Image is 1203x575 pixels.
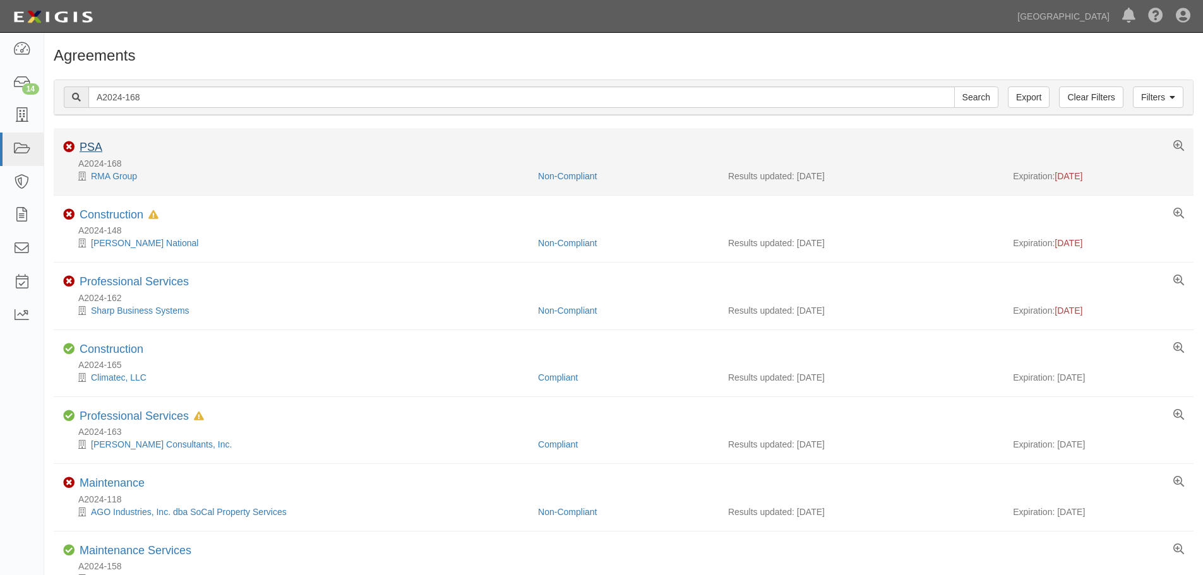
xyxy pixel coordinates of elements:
[1013,438,1184,451] div: Expiration: [DATE]
[1173,275,1184,287] a: View results summary
[80,410,189,422] a: Professional Services
[1059,86,1123,108] a: Clear Filters
[91,305,189,316] a: Sharp Business Systems
[80,275,189,288] a: Professional Services
[63,425,1194,438] div: A2024-163
[538,171,597,181] a: Non-Compliant
[63,224,1194,237] div: A2024-148
[1173,141,1184,152] a: View results summary
[63,157,1194,170] div: A2024-168
[9,6,97,28] img: logo-5460c22ac91f19d4615b14bd174203de0afe785f0fc80cf4dbbc73dc1793850b.png
[63,276,75,287] i: Non-Compliant
[728,438,994,451] div: Results updated: [DATE]
[1173,477,1184,488] a: View results summary
[91,171,137,181] a: RMA Group
[1055,171,1082,181] span: [DATE]
[91,372,147,382] a: Climatec, LLC
[88,86,955,108] input: Search
[91,507,287,517] a: AGO Industries, Inc. dba SoCal Property Services
[538,507,597,517] a: Non-Compliant
[63,292,1194,304] div: A2024-162
[538,238,597,248] a: Non-Compliant
[1133,86,1183,108] a: Filters
[63,170,529,182] div: RMA Group
[1011,4,1116,29] a: [GEOGRAPHIC_DATA]
[80,141,102,155] div: PSA
[538,439,578,449] a: Compliant
[63,477,75,489] i: Non-Compliant
[91,439,232,449] a: [PERSON_NAME] Consultants, Inc.
[1013,170,1184,182] div: Expiration:
[80,477,145,490] div: Maintenance
[80,477,145,489] a: Maintenance
[1013,371,1184,384] div: Expiration: [DATE]
[1173,544,1184,555] a: View results summary
[63,209,75,220] i: Non-Compliant
[728,371,994,384] div: Results updated: [DATE]
[148,211,159,220] i: In Default since 09/12/2025
[63,545,75,556] i: Compliant
[63,438,529,451] div: Rincon Consultants, Inc.
[538,372,578,382] a: Compliant
[80,410,204,424] div: Professional Services
[22,83,39,95] div: 14
[1055,305,1082,316] span: [DATE]
[63,560,1194,572] div: A2024-158
[63,506,529,518] div: AGO Industries, Inc. dba SoCal Property Services
[1055,238,1082,248] span: [DATE]
[80,343,143,355] a: Construction
[80,343,143,357] div: Construction
[1173,208,1184,220] a: View results summary
[1173,343,1184,354] a: View results summary
[63,141,75,153] i: Non-Compliant
[728,170,994,182] div: Results updated: [DATE]
[1148,9,1163,24] i: Help Center - Complianz
[54,47,1194,64] h1: Agreements
[63,237,529,249] div: Oppenheimer National
[63,410,75,422] i: Compliant
[728,304,994,317] div: Results updated: [DATE]
[1013,304,1184,317] div: Expiration:
[63,371,529,384] div: Climatec, LLC
[194,412,204,421] i: In Default since 02/20/2025
[80,275,189,289] div: Professional Services
[63,304,529,317] div: Sharp Business Systems
[80,141,102,153] a: PSA
[63,359,1194,371] div: A2024-165
[728,506,994,518] div: Results updated: [DATE]
[80,544,191,558] div: Maintenance Services
[538,305,597,316] a: Non-Compliant
[728,237,994,249] div: Results updated: [DATE]
[954,86,998,108] input: Search
[91,238,198,248] a: [PERSON_NAME] National
[63,493,1194,506] div: A2024-118
[1013,506,1184,518] div: Expiration: [DATE]
[80,208,143,221] a: Construction
[1173,410,1184,421] a: View results summary
[80,544,191,557] a: Maintenance Services
[1013,237,1184,249] div: Expiration:
[63,343,75,355] i: Compliant
[80,208,159,222] div: Construction
[1008,86,1050,108] a: Export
